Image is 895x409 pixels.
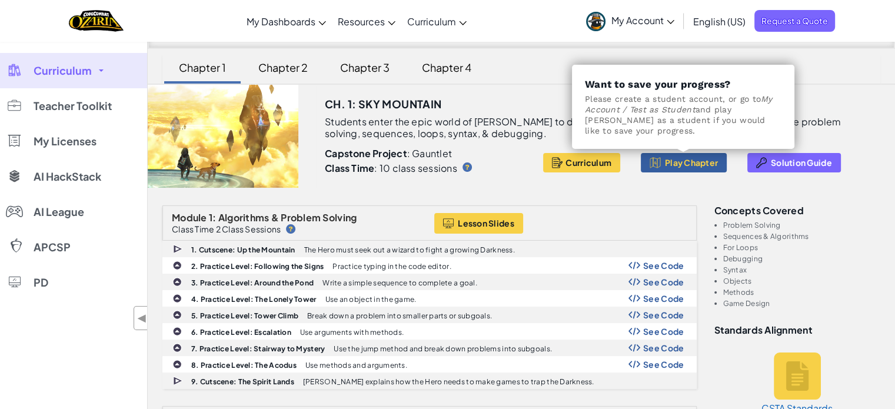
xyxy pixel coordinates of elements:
a: 4. Practice Level: The Lonely Tower Use an object in the game. Show Code Logo See Code [162,290,697,307]
span: Lesson Slides [458,218,514,228]
img: IconPracticeLevel.svg [172,343,182,353]
img: Show Code Logo [628,278,640,286]
img: IconPracticeLevel.svg [172,277,182,287]
span: ◀ [137,310,147,327]
span: Solution Guide [771,158,832,167]
p: Students enter the epic world of [PERSON_NAME] to defeat the impending Darkness. Students practic... [325,116,851,139]
span: See Code [643,343,684,353]
h3: Want to save your progress? [585,78,781,91]
p: Use the jump method and break down problems into subgoals. [334,345,552,353]
img: IconPracticeLevel.svg [172,360,182,369]
p: Write a simple sequence to complete a goal. [322,279,477,287]
p: Use methods and arguments. [305,361,407,369]
b: 1. Cutscene: Up the Mountain [191,245,295,254]
li: Syntax [723,266,881,274]
span: 1: [209,211,217,224]
li: Sequences & Algorithms [723,232,881,240]
li: Problem Solving [723,221,881,229]
a: Curriculum [401,5,473,37]
a: My Account [580,2,680,39]
li: Debugging [723,255,881,262]
span: Teacher Toolkit [34,101,112,111]
span: Curriculum [407,15,456,28]
a: 9. Cutscene: The Spirit Lands [PERSON_NAME] explains how the Hero needs to make games to trap the... [162,373,697,389]
li: Methods [723,288,881,296]
span: AI League [34,207,84,217]
b: Capstone Project [325,147,407,159]
a: 6. Practice Level: Escalation Use arguments with methods. Show Code Logo See Code [162,323,697,340]
b: 4. Practice Level: The Lonely Tower [191,295,316,304]
b: Class Time [325,162,374,174]
img: Show Code Logo [628,360,640,368]
p: Use an object in the game. [325,295,416,303]
span: See Code [643,360,684,369]
span: AI HackStack [34,171,101,182]
h3: Ch. 1: Sky Mountain [325,95,442,113]
img: IconHint.svg [286,224,295,234]
span: My Dashboards [247,15,315,28]
span: Resources [338,15,385,28]
a: 8. Practice Level: The Acodus Use methods and arguments. Show Code Logo See Code [162,356,697,373]
div: Chapter 4 [410,54,483,81]
p: [PERSON_NAME] explains how the Hero needs to make games to trap the Darkness. [303,378,594,385]
img: Show Code Logo [628,311,640,319]
img: IconPracticeLevel.svg [172,261,182,270]
button: Curriculum [543,153,620,172]
b: 3. Practice Level: Around the Pond [191,278,314,287]
b: 7. Practice Level: Stairway to Mystery [191,344,325,353]
div: Chapter 1 [167,54,238,81]
img: IconHint.svg [463,162,472,172]
p: Class Time 2 Class Sessions [172,224,281,234]
img: IconPracticeLevel.svg [172,327,182,336]
b: 9. Cutscene: The Spirit Lands [191,377,294,386]
p: : Gauntlet [325,148,533,159]
li: Game Design [723,300,881,307]
b: 2. Practice Level: Following the Signs [191,262,324,271]
a: 7. Practice Level: Stairway to Mystery Use the jump method and break down problems into subgoals.... [162,340,697,356]
img: Show Code Logo [628,294,640,302]
a: 1. Cutscene: Up the Mountain The Hero must seek out a wizard to fight a growing Darkness. [162,241,697,257]
span: Algorithms & Problem Solving [218,211,357,224]
p: : 10 class sessions [325,162,457,174]
p: Practice typing in the code editor. [332,262,451,270]
div: Chapter 3 [328,54,401,81]
p: Use arguments with methods. [300,328,404,336]
p: The Hero must seek out a wizard to fight a growing Darkness. [304,246,515,254]
span: English (US) [693,15,746,28]
h3: Standards Alignment [714,325,881,335]
img: IconCutscene.svg [173,244,184,255]
a: 2. Practice Level: Following the Signs Practice typing in the code editor. Show Code Logo See Code [162,257,697,274]
img: IconCutscene.svg [173,375,184,387]
div: Chapter 2 [247,54,320,81]
img: IconPracticeLevel.svg [172,294,182,303]
button: Solution Guide [747,153,841,172]
img: Show Code Logo [628,344,640,352]
img: Show Code Logo [628,261,640,270]
span: My Account [611,14,674,26]
a: 5. Practice Level: Tower Climb Break down a problem into smaller parts or subgoals. Show Code Log... [162,307,697,323]
a: Ozaria by CodeCombat logo [69,9,124,33]
a: My Dashboards [241,5,332,37]
button: Play Chapter [641,153,727,172]
img: avatar [586,12,605,31]
b: 8. Practice Level: The Acodus [191,361,297,370]
p: Break down a problem into smaller parts or subgoals. [307,312,492,320]
a: English (US) [687,5,751,37]
a: Resources [332,5,401,37]
button: Lesson Slides [434,213,523,234]
li: For Loops [723,244,881,251]
li: Objects [723,277,881,285]
span: Curriculum [565,158,611,167]
img: Show Code Logo [628,327,640,335]
span: See Code [643,310,684,320]
a: Request a Quote [754,10,835,32]
a: 3. Practice Level: Around the Pond Write a simple sequence to complete a goal. Show Code Logo See... [162,274,697,290]
img: Home [69,9,124,33]
span: My Licenses [34,136,97,147]
b: 5. Practice Level: Tower Climb [191,311,298,320]
b: 6. Practice Level: Escalation [191,328,291,337]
